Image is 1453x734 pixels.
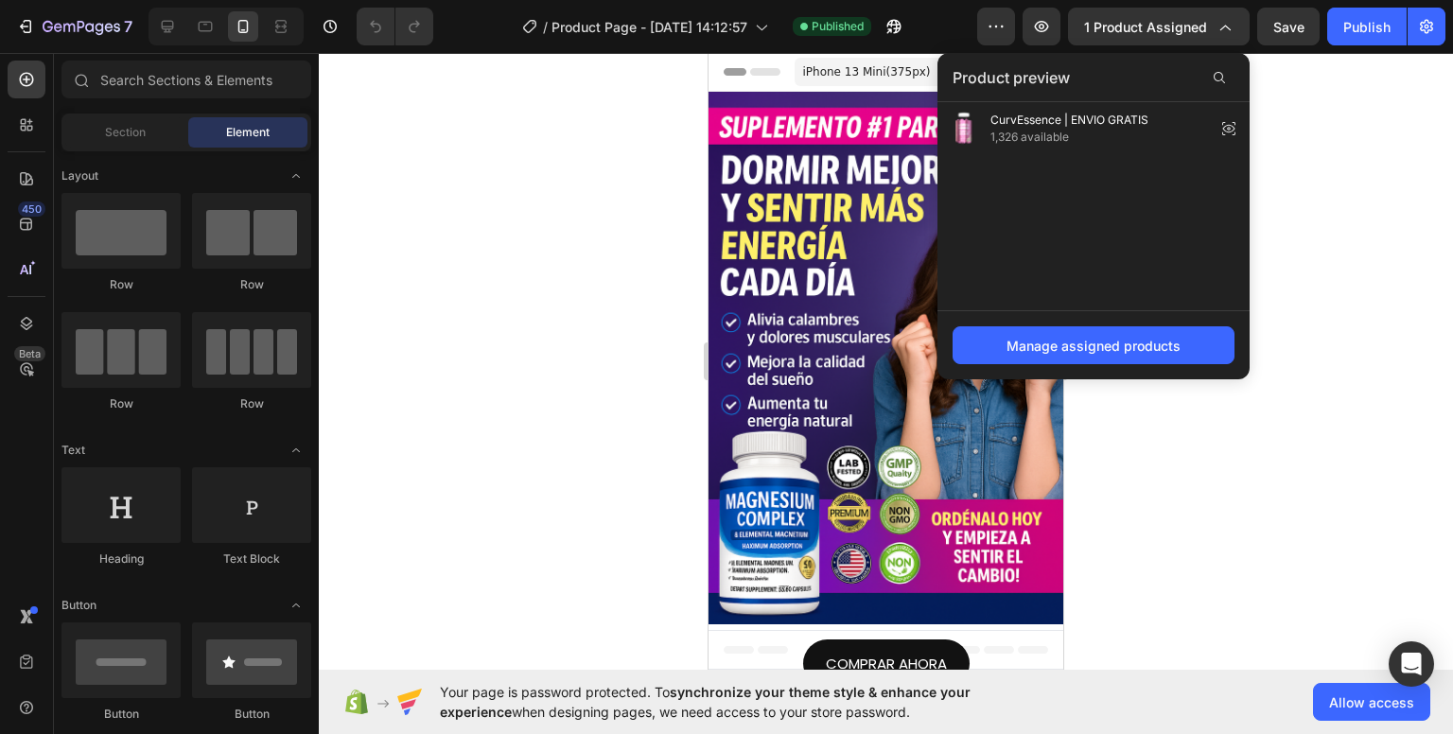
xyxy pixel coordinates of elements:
button: <p>COMPRAR AHORA</p> [95,586,261,635]
span: Text [61,442,85,459]
span: Section [105,124,146,141]
span: CurvEssence | ENVIO GRATIS [990,112,1148,129]
button: 7 [8,8,141,45]
span: Allow access [1329,692,1414,712]
span: Element [226,124,270,141]
input: Search Sections & Elements [61,61,311,98]
p: 7 [124,15,132,38]
div: Manage assigned products [1007,336,1181,356]
div: 450 [18,201,45,217]
div: Button [192,706,311,723]
div: Button [61,706,181,723]
div: Beta [14,346,45,361]
span: 1 product assigned [1084,17,1207,37]
div: Row [192,276,311,293]
span: Published [812,18,864,35]
div: Publish [1343,17,1391,37]
span: Layout [61,167,98,184]
iframe: Design area [709,53,1063,670]
span: Product Page - [DATE] 14:12:57 [551,17,747,37]
span: Toggle open [281,161,311,191]
div: Row [192,395,311,412]
div: Row [61,276,181,293]
span: Your page is password protected. To when designing pages, we need access to your store password. [440,682,1044,722]
button: Manage assigned products [953,326,1234,364]
p: COMPRAR AHORA [117,598,238,623]
div: Undo/Redo [357,8,433,45]
span: Product preview [953,66,1070,89]
button: Publish [1327,8,1407,45]
span: synchronize your theme style & enhance your experience [440,684,971,720]
div: Heading [61,550,181,568]
span: Save [1273,19,1304,35]
div: Open Intercom Messenger [1389,641,1434,687]
span: / [543,17,548,37]
span: Button [61,597,96,614]
img: preview-img [945,110,983,148]
button: 1 product assigned [1068,8,1250,45]
span: Toggle open [281,590,311,620]
div: Row [61,395,181,412]
div: Text Block [192,550,311,568]
button: Save [1257,8,1320,45]
span: 1,326 available [990,129,1148,146]
button: Allow access [1313,683,1430,721]
span: Toggle open [281,435,311,465]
